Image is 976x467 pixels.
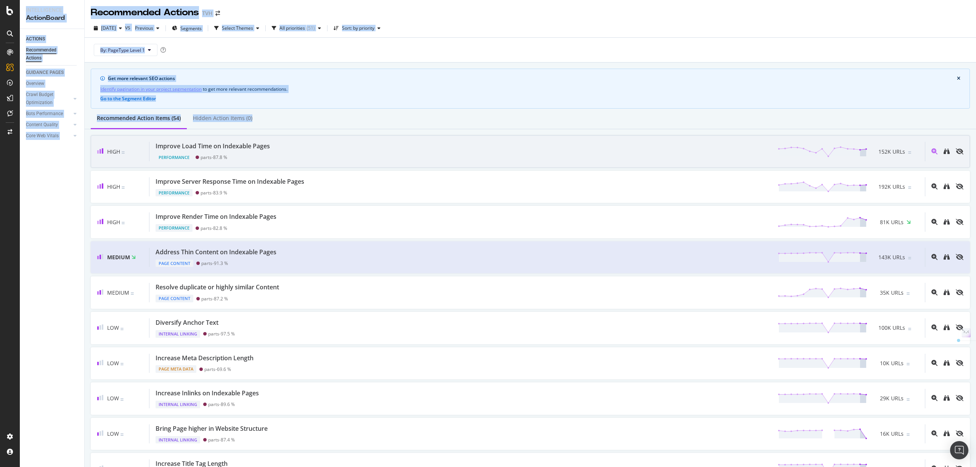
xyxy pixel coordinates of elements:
button: [DATE] [91,22,125,34]
div: Improve Server Response Time on Indexable Pages [156,177,304,186]
div: binoculars [944,430,950,437]
a: binoculars [944,218,950,226]
span: By: PageType Level 1 [100,47,145,53]
div: parts - 82.8 % [201,225,227,231]
span: High [107,183,120,190]
div: binoculars [944,289,950,295]
a: Overview [26,80,79,88]
span: 143K URLs [878,254,905,261]
div: magnifying-glass-plus [931,289,937,295]
button: Sort: by priority [331,22,384,34]
div: parts - 69.6 % [204,366,231,372]
div: Hidden Action Items (0) [193,114,252,122]
div: Improve Render Time on Indexable Pages [156,212,276,221]
span: Low [107,430,119,437]
div: GUIDANCE PAGES [26,69,64,77]
div: parts - 89.6 % [208,401,235,407]
span: 2025 Oct. 8th [101,25,116,31]
img: Equal [907,398,910,401]
div: magnifying-glass-plus [931,324,937,331]
span: Low [107,359,119,367]
div: ACTIONS [26,35,45,43]
button: Previous [132,22,162,34]
img: Equal [131,292,134,295]
img: Equal [908,151,911,154]
div: Bots Performance [26,110,63,118]
a: binoculars [944,324,950,331]
div: Resolve duplicate or highly similar Content [156,283,279,292]
img: Equal [908,257,911,259]
div: parts - 87.2 % [201,296,228,302]
div: Crawl Budget Optimization [26,91,66,107]
div: binoculars [944,219,950,225]
span: Medium [107,254,130,261]
div: eye-slash [956,289,963,295]
div: Performance [156,189,193,197]
div: eye-slash [956,360,963,366]
div: eye-slash [956,219,963,225]
span: Previous [132,25,153,31]
a: ACTIONS [26,35,79,43]
div: All priorities [279,26,305,30]
span: 152K URLs [878,148,905,156]
div: Page Content [156,295,193,302]
img: Equal [120,398,124,401]
div: binoculars [944,324,950,331]
div: eye-slash [956,430,963,437]
div: magnifying-glass-plus [931,219,937,225]
a: binoculars [944,395,950,402]
button: Go to the Segment Editor [100,96,156,101]
div: binoculars [944,360,950,366]
span: 29K URLs [880,395,904,402]
a: Content Quality [26,121,71,129]
div: Diversify Anchor Text [156,318,218,327]
div: parts - 87.8 % [201,154,227,160]
div: eye-slash [956,183,963,189]
div: binoculars [944,148,950,154]
div: magnifying-glass-plus [931,360,937,366]
a: GUIDANCE PAGES [26,69,79,77]
div: parts - 91.3 % [201,260,228,266]
div: Recommended Action Items (54) [97,114,181,122]
span: 10K URLs [880,359,904,367]
div: Recommended Actions [26,46,72,62]
div: to get more relevant recommendations . [100,85,960,93]
button: Select Themes [211,22,262,34]
span: 100K URLs [878,324,905,332]
div: ActionBoard [26,14,78,22]
a: binoculars [944,183,950,190]
a: binoculars [944,289,950,296]
img: Equal [122,222,125,224]
div: Content Quality [26,121,58,129]
div: Intelligence [26,6,78,14]
div: Overview [26,80,44,88]
div: Performance [156,154,193,161]
a: Bots Performance [26,110,71,118]
img: Equal [122,186,125,189]
div: info banner [91,69,970,109]
div: eye-slash [956,148,963,154]
img: Equal [907,292,910,295]
div: parts - 97.5 % [208,331,235,337]
img: Equal [122,151,125,154]
div: Increase Meta Description Length [156,354,254,363]
span: 192K URLs [878,183,905,191]
img: Equal [907,363,910,365]
div: Sort: by priority [342,26,374,30]
img: Equal [120,433,124,436]
div: binoculars [944,395,950,401]
div: Internal Linking [156,330,200,338]
div: TVH [202,10,212,17]
div: binoculars [944,254,950,260]
div: Improve Load Time on Indexable Pages [156,142,270,151]
div: Page Meta Data [156,365,196,373]
div: parts - 87.4 % [208,437,235,443]
div: magnifying-glass-plus [931,183,937,189]
img: Equal [120,328,124,330]
span: Segments [180,25,202,32]
img: Equal [908,186,911,189]
div: ( 51 ) [307,26,315,30]
div: magnifying-glass-plus [931,430,937,437]
span: 81K URLs [880,218,904,226]
div: Open Intercom Messenger [950,441,968,459]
